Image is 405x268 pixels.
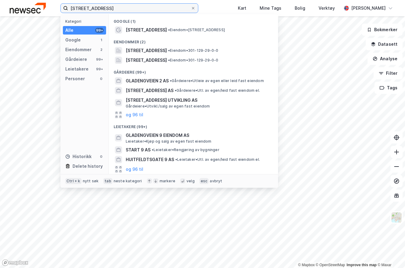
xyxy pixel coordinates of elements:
[109,65,278,76] div: Gårdeiere (99+)
[95,57,104,62] div: 99+
[126,132,271,139] span: GLADENGVEIEN 9 EIENDOM AS
[168,28,225,32] span: Eiendom • [STREET_ADDRESS]
[210,179,222,184] div: avbryt
[175,157,260,162] span: Leietaker • Utl. av egen/leid fast eiendom el.
[65,27,73,34] div: Alle
[366,38,403,50] button: Datasett
[73,163,103,170] div: Delete history
[65,75,85,82] div: Personer
[238,5,246,12] div: Kart
[65,56,87,63] div: Gårdeiere
[126,57,167,64] span: [STREET_ADDRESS]
[68,4,191,13] input: Søk på adresse, matrikkel, gårdeiere, leietakere eller personer
[65,36,81,44] div: Google
[126,166,143,173] button: og 96 til
[109,14,278,25] div: Google (1)
[126,156,174,163] span: HUITFELDTSGATE 9 AS
[168,58,170,62] span: •
[99,76,104,81] div: 0
[126,26,167,34] span: [STREET_ADDRESS]
[319,5,335,12] div: Verktøy
[375,239,405,268] iframe: Chat Widget
[168,48,170,53] span: •
[65,65,89,73] div: Leietakere
[65,19,106,24] div: Kategori
[114,179,142,184] div: neste kategori
[126,77,169,84] span: GLADENGVEIEN 2 AS
[109,35,278,46] div: Eiendommer (2)
[103,178,112,184] div: tab
[95,67,104,71] div: 99+
[375,239,405,268] div: Kontrollprogram for chat
[83,179,99,184] div: nytt søk
[170,78,172,83] span: •
[152,147,154,152] span: •
[199,178,209,184] div: esc
[168,58,219,63] span: Eiendom • 301-129-29-0-0
[65,46,92,53] div: Eiendommer
[374,67,403,79] button: Filter
[65,178,82,184] div: Ctrl + k
[298,263,315,267] a: Mapbox
[175,157,177,162] span: •
[170,78,264,83] span: Gårdeiere • Utleie av egen eller leid fast eiendom
[95,28,104,33] div: 99+
[175,88,177,93] span: •
[10,3,46,13] img: newsec-logo.f6e21ccffca1b3a03d2d.png
[368,53,403,65] button: Analyse
[175,88,260,93] span: Gårdeiere • Utl. av egen/leid fast eiendom el.
[2,259,28,266] a: Mapbox homepage
[65,153,92,160] div: Historikk
[260,5,281,12] div: Mine Tags
[99,154,104,159] div: 0
[362,24,403,36] button: Bokmerker
[126,47,167,54] span: [STREET_ADDRESS]
[347,263,377,267] a: Improve this map
[126,146,151,154] span: START 9 AS
[351,5,386,12] div: [PERSON_NAME]
[126,111,143,118] button: og 96 til
[186,179,195,184] div: velg
[374,82,403,94] button: Tags
[99,47,104,52] div: 2
[160,179,175,184] div: markere
[295,5,305,12] div: Bolig
[126,97,271,104] span: [STREET_ADDRESS] UTVIKLING AS
[126,87,173,94] span: [STREET_ADDRESS] AS
[109,120,278,131] div: Leietakere (99+)
[99,38,104,42] div: 1
[168,28,170,32] span: •
[126,104,210,109] span: Gårdeiere • Utvikl./salg av egen fast eiendom
[391,212,402,223] img: Z
[316,263,345,267] a: OpenStreetMap
[152,147,219,152] span: Leietaker • Rengjøring av bygninger
[126,139,212,144] span: Leietaker • Kjøp og salg av egen fast eiendom
[168,48,219,53] span: Eiendom • 301-129-29-0-0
